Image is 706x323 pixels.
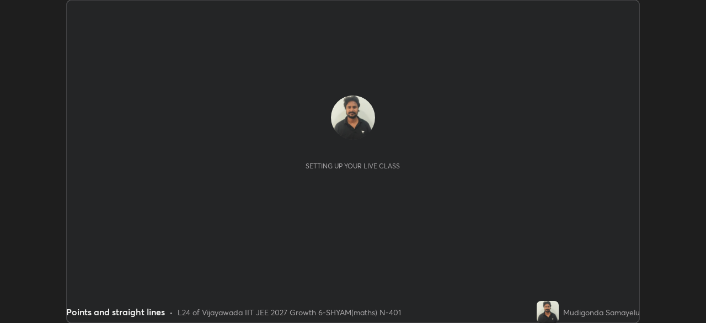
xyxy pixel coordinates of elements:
img: e8930cabdb4e44c3a8eb904a1a69e20a.jpg [331,96,375,140]
div: Setting up your live class [306,162,400,170]
div: Points and straight lines [66,305,165,319]
div: L24 of Vijayawada IIT JEE 2027 Growth 6-SHYAM(maths) N-401 [178,306,401,318]
div: • [169,306,173,318]
img: e8930cabdb4e44c3a8eb904a1a69e20a.jpg [537,301,559,323]
div: Mudigonda Samayelu [563,306,640,318]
